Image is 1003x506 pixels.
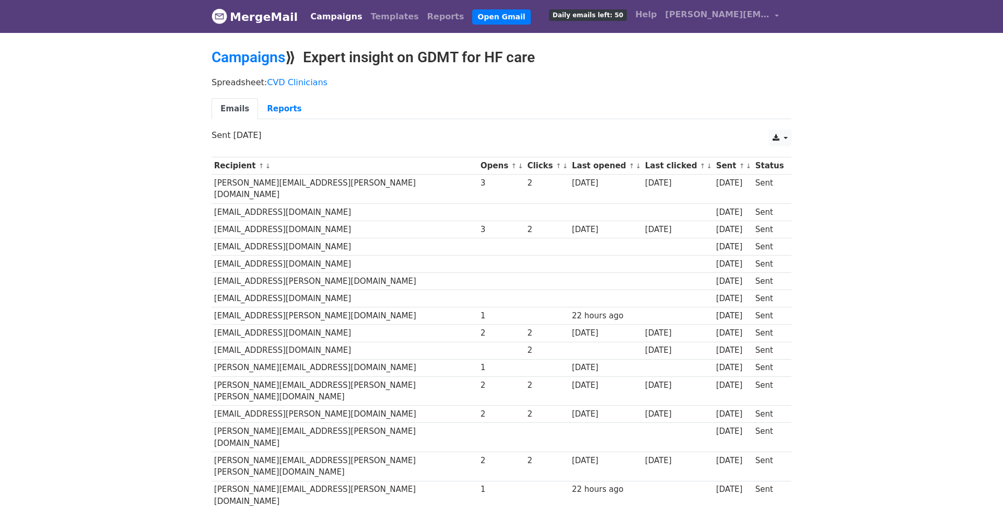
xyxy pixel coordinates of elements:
[366,6,423,27] a: Templates
[472,9,530,25] a: Open Gmail
[753,203,786,221] td: Sent
[562,162,568,170] a: ↓
[716,379,751,392] div: [DATE]
[212,130,791,141] p: Sent [DATE]
[572,310,640,322] div: 22 hours ago
[527,408,567,420] div: 2
[212,98,258,120] a: Emails
[716,293,751,305] div: [DATE]
[259,162,264,170] a: ↑
[212,325,478,342] td: [EMAIL_ADDRESS][DOMAIN_NAME]
[545,4,631,25] a: Daily emails left: 50
[306,6,366,27] a: Campaigns
[212,406,478,423] td: [EMAIL_ADDRESS][PERSON_NAME][DOMAIN_NAME]
[753,290,786,307] td: Sent
[636,162,642,170] a: ↓
[716,408,751,420] div: [DATE]
[753,221,786,238] td: Sent
[212,290,478,307] td: [EMAIL_ADDRESS][DOMAIN_NAME]
[549,9,627,21] span: Daily emails left: 50
[572,484,640,496] div: 22 hours ago
[665,8,769,21] span: [PERSON_NAME][EMAIL_ADDRESS][PERSON_NAME][DOMAIN_NAME]
[572,408,640,420] div: [DATE]
[753,325,786,342] td: Sent
[525,157,569,175] th: Clicks
[212,221,478,238] td: [EMAIL_ADDRESS][DOMAIN_NAME]
[212,157,478,175] th: Recipient
[572,455,640,467] div: [DATE]
[212,359,478,376] td: [PERSON_NAME][EMAIL_ADDRESS][DOMAIN_NAME]
[645,224,711,236] div: [DATE]
[481,224,522,236] div: 3
[572,327,640,339] div: [DATE]
[527,224,567,236] div: 2
[481,484,522,496] div: 1
[716,455,751,467] div: [DATE]
[212,273,478,290] td: [EMAIL_ADDRESS][PERSON_NAME][DOMAIN_NAME]
[212,307,478,325] td: [EMAIL_ADDRESS][PERSON_NAME][DOMAIN_NAME]
[212,175,478,204] td: [PERSON_NAME][EMAIL_ADDRESS][PERSON_NAME][DOMAIN_NAME]
[481,310,522,322] div: 1
[716,344,751,356] div: [DATE]
[629,162,635,170] a: ↑
[643,157,714,175] th: Last clicked
[645,344,711,356] div: [DATE]
[212,256,478,273] td: [EMAIL_ADDRESS][DOMAIN_NAME]
[212,342,478,359] td: [EMAIL_ADDRESS][DOMAIN_NAME]
[258,98,310,120] a: Reports
[212,452,478,481] td: [PERSON_NAME][EMAIL_ADDRESS][PERSON_NAME][PERSON_NAME][DOMAIN_NAME]
[716,258,751,270] div: [DATE]
[212,238,478,255] td: [EMAIL_ADDRESS][DOMAIN_NAME]
[572,224,640,236] div: [DATE]
[645,379,711,392] div: [DATE]
[706,162,712,170] a: ↓
[716,362,751,374] div: [DATE]
[212,423,478,452] td: [PERSON_NAME][EMAIL_ADDRESS][PERSON_NAME][DOMAIN_NAME]
[212,6,298,28] a: MergeMail
[753,359,786,376] td: Sent
[423,6,469,27] a: Reports
[716,241,751,253] div: [DATE]
[481,177,522,189] div: 3
[527,455,567,467] div: 2
[527,327,567,339] div: 2
[716,206,751,218] div: [DATE]
[716,327,751,339] div: [DATE]
[481,379,522,392] div: 2
[951,456,1003,506] iframe: Chat Widget
[212,77,791,88] p: Spreadsheet:
[753,273,786,290] td: Sent
[212,8,227,24] img: MergeMail logo
[716,224,751,236] div: [DATE]
[527,379,567,392] div: 2
[753,307,786,325] td: Sent
[753,406,786,423] td: Sent
[481,455,522,467] div: 2
[572,362,640,374] div: [DATE]
[753,423,786,452] td: Sent
[481,408,522,420] div: 2
[753,342,786,359] td: Sent
[716,310,751,322] div: [DATE]
[572,379,640,392] div: [DATE]
[716,177,751,189] div: [DATE]
[518,162,523,170] a: ↓
[481,327,522,339] div: 2
[527,344,567,356] div: 2
[716,425,751,438] div: [DATE]
[212,49,285,66] a: Campaigns
[753,452,786,481] td: Sent
[645,177,711,189] div: [DATE]
[645,455,711,467] div: [DATE]
[478,157,525,175] th: Opens
[716,275,751,287] div: [DATE]
[753,175,786,204] td: Sent
[212,49,791,66] h2: ⟫ Expert insight on GDMT for HF care
[739,162,745,170] a: ↑
[714,157,753,175] th: Sent
[265,162,271,170] a: ↓
[556,162,562,170] a: ↑
[661,4,783,29] a: [PERSON_NAME][EMAIL_ADDRESS][PERSON_NAME][DOMAIN_NAME]
[645,327,711,339] div: [DATE]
